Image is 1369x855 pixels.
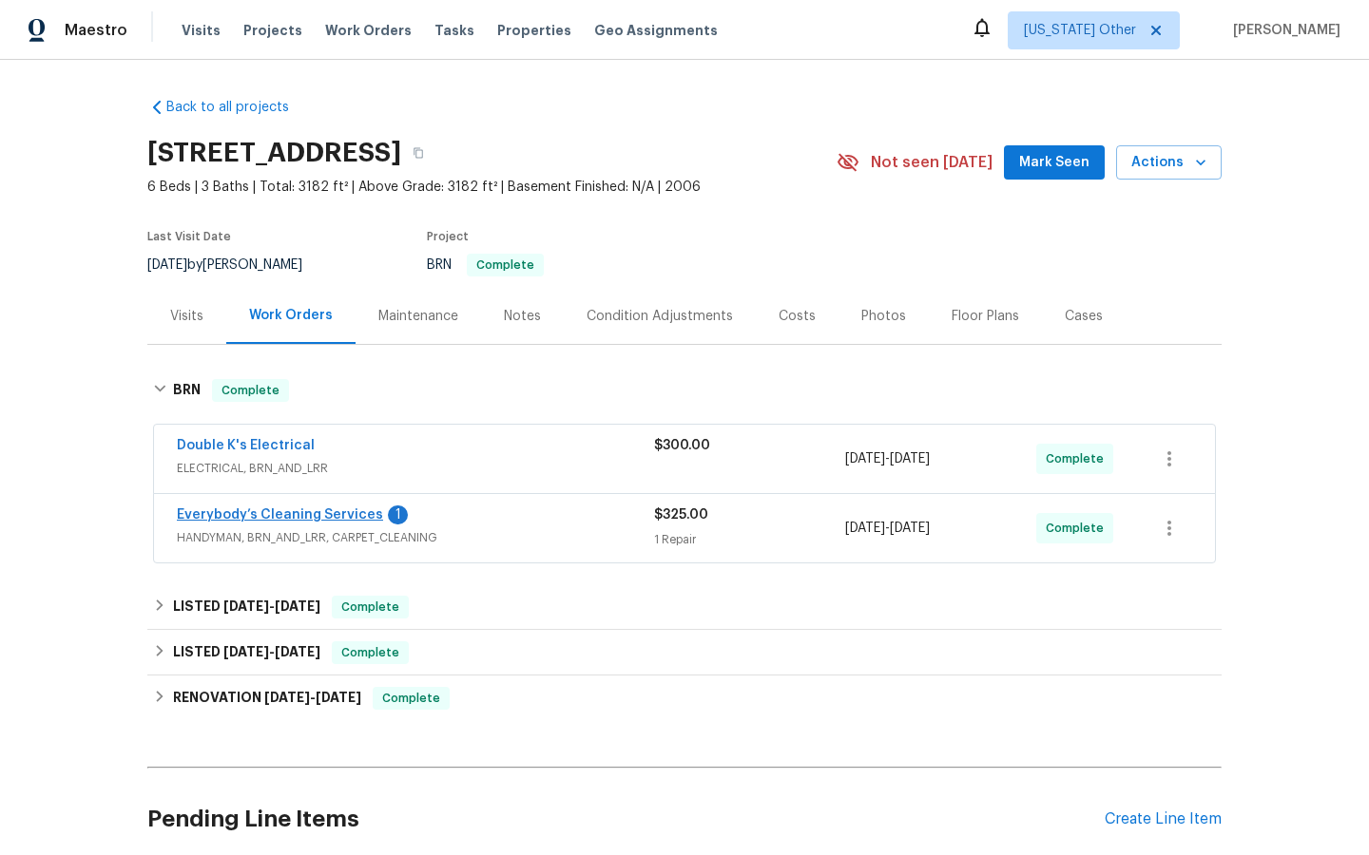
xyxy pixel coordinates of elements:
span: - [845,449,930,468]
span: Tasks [434,24,474,37]
h6: LISTED [173,641,320,664]
span: [PERSON_NAME] [1225,21,1340,40]
button: Mark Seen [1004,145,1105,180]
span: [DATE] [147,258,187,272]
div: 1 Repair [654,530,845,549]
h6: BRN [173,379,201,402]
div: Create Line Item [1105,810,1222,828]
button: Copy Address [401,136,435,170]
span: Work Orders [325,21,412,40]
span: Complete [334,598,407,617]
div: RENOVATION [DATE]-[DATE]Complete [147,675,1222,721]
div: Work Orders [249,306,333,325]
span: $325.00 [654,508,708,522]
div: by [PERSON_NAME] [147,254,325,276]
span: Complete [1046,449,1111,468]
span: Geo Assignments [594,21,718,40]
h6: RENOVATION [173,687,361,710]
span: [DATE] [316,691,361,704]
div: Visits [170,307,203,326]
a: Everybody’s Cleaning Services [177,508,383,522]
span: Not seen [DATE] [871,153,993,172]
div: Condition Adjustments [587,307,733,326]
span: Actions [1131,151,1206,175]
span: Maestro [65,21,127,40]
div: Floor Plans [952,307,1019,326]
div: Costs [779,307,816,326]
span: [DATE] [264,691,310,704]
span: - [845,519,930,538]
div: LISTED [DATE]-[DATE]Complete [147,630,1222,675]
span: ELECTRICAL, BRN_AND_LRR [177,459,654,478]
span: Project [427,231,469,242]
span: - [264,691,361,704]
div: Photos [861,307,906,326]
span: [US_STATE] Other [1024,21,1136,40]
span: [DATE] [223,645,269,658]
h6: LISTED [173,596,320,618]
span: 6 Beds | 3 Baths | Total: 3182 ft² | Above Grade: 3182 ft² | Basement Finished: N/A | 2006 [147,178,837,197]
span: [DATE] [845,452,885,465]
span: Complete [1046,519,1111,538]
span: [DATE] [890,522,930,535]
span: Last Visit Date [147,231,231,242]
div: Cases [1065,307,1103,326]
span: $300.00 [654,439,710,452]
h2: [STREET_ADDRESS] [147,143,401,162]
span: - [223,645,320,658]
span: Complete [214,381,287,400]
a: Back to all projects [147,98,330,117]
span: [DATE] [275,599,320,613]
span: BRN [427,258,544,272]
div: BRN Complete [147,360,1222,421]
span: Mark Seen [1019,151,1089,175]
span: Properties [497,21,571,40]
span: Complete [375,689,448,708]
div: LISTED [DATE]-[DATE]Complete [147,584,1222,630]
div: Notes [504,307,541,326]
span: HANDYMAN, BRN_AND_LRR, CARPET_CLEANING [177,528,654,547]
span: Complete [334,643,407,662]
span: Complete [469,259,542,271]
a: Double K's Electrical [177,439,315,452]
button: Actions [1116,145,1222,180]
span: Projects [243,21,302,40]
span: [DATE] [223,599,269,613]
div: 1 [388,505,408,524]
span: [DATE] [845,522,885,535]
div: Maintenance [378,307,458,326]
span: [DATE] [275,645,320,658]
span: - [223,599,320,613]
span: Visits [182,21,221,40]
span: [DATE] [890,452,930,465]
